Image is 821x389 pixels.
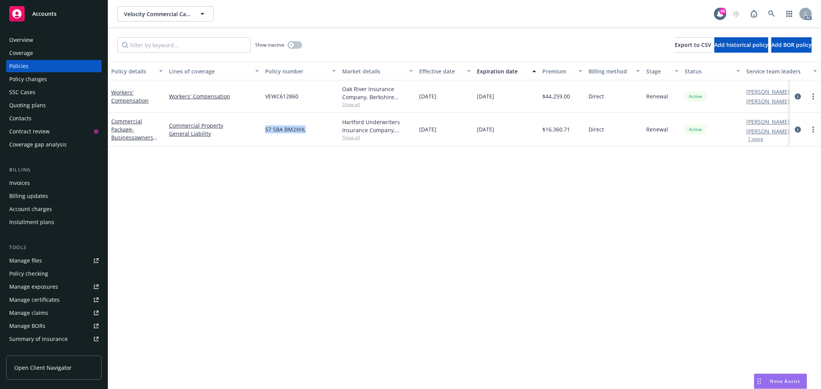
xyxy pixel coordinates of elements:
div: Lines of coverage [169,67,251,75]
a: Manage certificates [6,294,102,306]
div: Service team leaders [746,67,809,75]
span: [DATE] [477,92,494,100]
div: Manage files [9,254,42,267]
a: Manage claims [6,307,102,319]
div: Overview [9,34,33,46]
div: SSC Cases [9,86,35,98]
div: Coverage [9,47,33,59]
span: [DATE] [419,125,436,133]
button: Status [682,62,743,80]
span: Direct [589,125,604,133]
span: Velocity Commercial Capital [124,10,191,18]
span: Nova Assist [770,378,801,384]
button: Add BOR policy [771,37,812,53]
span: VEWC612860 [265,92,298,100]
div: Premium [542,67,574,75]
a: Overview [6,34,102,46]
div: Effective date [419,67,462,75]
div: Stage [646,67,670,75]
div: Summary of insurance [9,333,68,345]
button: Billing method [585,62,643,80]
span: Renewal [646,92,668,100]
span: Show all [342,101,413,108]
a: Invoices [6,177,102,189]
a: Report a Bug [746,6,762,22]
span: Direct [589,92,604,100]
button: Nova Assist [754,374,807,389]
a: circleInformation [793,92,803,101]
a: Coverage gap analysis [6,138,102,151]
a: Installment plans [6,216,102,228]
button: Premium [539,62,585,80]
span: Add BOR policy [771,41,812,48]
div: Manage exposures [9,281,58,293]
div: Billing updates [9,190,48,202]
a: SSC Cases [6,86,102,98]
div: Policy changes [9,73,47,85]
span: 57 SBA BM2XHL [265,125,306,133]
div: Expiration date [477,67,528,75]
span: Renewal [646,125,668,133]
div: Oak River Insurance Company, Berkshire Hathaway Homestate Companies (BHHC) [342,85,413,101]
span: [DATE] [419,92,436,100]
span: Open Client Navigator [14,364,72,372]
a: Summary of insurance [6,333,102,345]
button: Add historical policy [714,37,768,53]
a: Manage files [6,254,102,267]
a: Search [764,6,779,22]
a: Coverage [6,47,102,59]
div: Status [685,67,732,75]
div: Contract review [9,125,50,138]
div: Billing [6,166,102,174]
a: Workers' Compensation [111,89,149,104]
div: Policy details [111,67,154,75]
a: General Liability [169,130,259,138]
a: [PERSON_NAME] [746,118,789,126]
a: Quoting plans [6,99,102,111]
a: more [809,92,818,101]
button: 1 more [748,137,763,141]
a: more [809,125,818,134]
input: Filter by keyword... [117,37,251,53]
span: [DATE] [477,125,494,133]
a: Account charges [6,203,102,215]
span: Show all [342,134,413,141]
div: Hartford Underwriters Insurance Company, Hartford Insurance Group [342,118,413,134]
a: [PERSON_NAME] [746,88,789,96]
div: Drag to move [754,374,764,389]
div: Manage certificates [9,294,60,306]
a: circleInformation [793,125,803,134]
a: Manage BORs [6,320,102,332]
div: 40 [719,8,726,15]
a: Billing updates [6,190,102,202]
span: Active [688,126,703,133]
div: Manage BORs [9,320,45,332]
div: Invoices [9,177,30,189]
a: [PERSON_NAME] [746,97,789,105]
a: Policy checking [6,268,102,280]
a: [PERSON_NAME] [746,127,789,135]
a: Commercial Package [111,118,153,149]
button: Policy details [108,62,166,80]
span: $44,259.00 [542,92,570,100]
span: $16,360.71 [542,125,570,133]
span: - Businessowners Policy [111,126,157,149]
div: Manage claims [9,307,48,319]
span: Accounts [32,11,57,17]
button: Stage [643,62,682,80]
button: Effective date [416,62,474,80]
div: Installment plans [9,216,54,228]
a: Contract review [6,125,102,138]
span: Add historical policy [714,41,768,48]
a: Accounts [6,3,102,25]
button: Velocity Commercial Capital [117,6,214,22]
span: Active [688,93,703,100]
button: Lines of coverage [166,62,262,80]
div: Billing method [589,67,632,75]
button: Expiration date [474,62,539,80]
div: Tools [6,244,102,251]
span: Show inactive [255,42,284,48]
a: Contacts [6,112,102,125]
div: Quoting plans [9,99,46,111]
button: Policy number [262,62,339,80]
